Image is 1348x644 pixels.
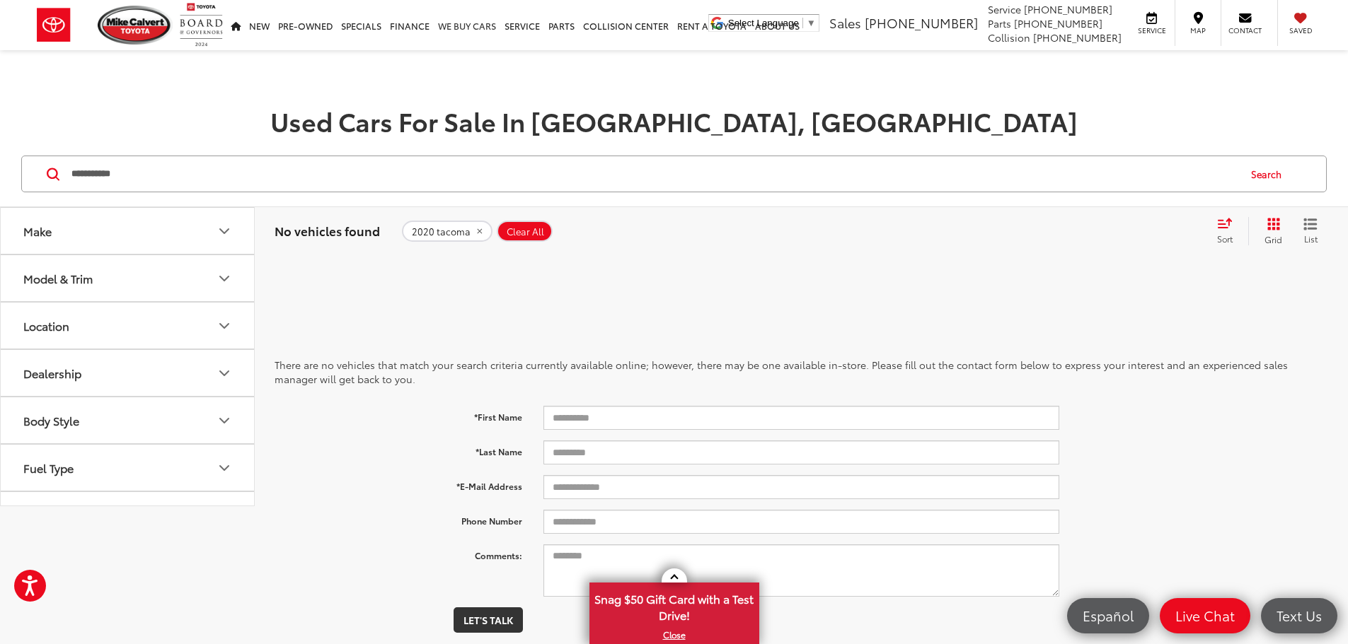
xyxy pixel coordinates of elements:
img: Mike Calvert Toyota [98,6,173,45]
button: List View [1293,217,1328,245]
div: Location [216,317,233,334]
span: Grid [1265,233,1282,245]
div: Make [23,224,52,238]
div: Body Style [23,414,79,427]
span: Parts [988,16,1011,30]
div: Dealership [23,366,81,380]
button: Select sort value [1210,217,1248,245]
button: remove 2020%20tacoma [402,221,492,242]
span: No vehicles found [275,222,380,239]
span: 2020 tacoma [412,226,471,238]
span: [PHONE_NUMBER] [865,13,978,32]
div: Location [23,319,69,332]
button: Model & TrimModel & Trim [1,255,255,301]
label: Phone Number [264,510,533,527]
a: Español [1067,598,1149,633]
input: Search by Make, Model, or Keyword [70,157,1238,191]
p: There are no vehicles that match your search criteria currently available online; however, there ... [275,358,1328,386]
span: ▼ [807,18,816,28]
span: [PHONE_NUMBER] [1024,2,1112,16]
label: *Last Name [264,440,533,458]
span: Map [1182,25,1214,35]
label: Comments: [264,544,533,562]
a: Text Us [1261,598,1337,633]
div: Dealership [216,365,233,382]
button: DealershipDealership [1,350,255,396]
div: Body Style [216,412,233,429]
span: List [1303,233,1318,245]
span: Text Us [1269,607,1329,624]
button: Search [1238,156,1302,192]
a: Live Chat [1160,598,1250,633]
span: Snag $50 Gift Card with a Test Drive! [591,584,758,627]
label: *E-Mail Address [264,475,533,493]
span: Collision [988,30,1030,45]
div: Fuel Type [23,461,74,474]
span: Español [1076,607,1141,624]
span: Clear All [507,226,544,238]
div: Model & Trim [23,271,93,285]
div: Model & Trim [216,270,233,287]
button: Let's Talk [454,607,523,633]
button: Fuel TypeFuel Type [1,445,255,491]
button: Grid View [1248,217,1293,245]
span: Service [988,2,1021,16]
span: Contact [1228,25,1262,35]
div: Fuel Type [216,459,233,476]
span: [PHONE_NUMBER] [1033,30,1122,45]
span: Live Chat [1168,607,1242,624]
span: Sales [829,13,861,32]
div: Make [216,223,233,240]
button: LocationLocation [1,303,255,349]
button: Clear All [497,221,553,242]
button: MakeMake [1,208,255,254]
span: Service [1136,25,1168,35]
span: Saved [1285,25,1316,35]
span: [PHONE_NUMBER] [1014,16,1102,30]
span: Sort [1217,233,1233,245]
button: Body StyleBody Style [1,397,255,443]
button: Cylinder [1,492,255,538]
label: *First Name [264,406,533,423]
